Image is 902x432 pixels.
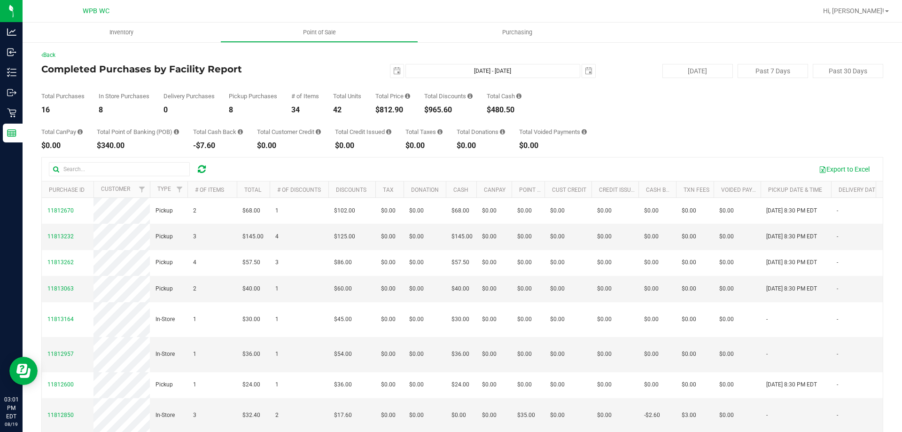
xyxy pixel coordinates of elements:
[550,258,565,267] span: $0.00
[41,106,85,114] div: 16
[837,411,838,420] span: -
[451,258,469,267] span: $57.50
[47,233,74,240] span: 11813232
[47,259,74,266] span: 11813262
[424,93,473,99] div: Total Discounts
[418,23,616,42] a: Purchasing
[242,350,260,359] span: $36.00
[500,129,505,135] i: Sum of all round-up-to-next-dollar total price adjustments for all purchases in the date range.
[837,206,838,215] span: -
[482,232,497,241] span: $0.00
[334,284,352,293] span: $60.00
[334,315,352,324] span: $45.00
[837,284,838,293] span: -
[837,232,838,241] span: -
[290,28,349,37] span: Point of Sale
[517,258,532,267] span: $0.00
[242,380,260,389] span: $24.00
[97,142,179,149] div: $340.00
[552,187,586,193] a: Cust Credit
[482,258,497,267] span: $0.00
[409,350,424,359] span: $0.00
[823,7,884,15] span: Hi, [PERSON_NAME]!
[4,421,18,428] p: 08/19
[519,142,587,149] div: $0.00
[482,206,497,215] span: $0.00
[644,380,659,389] span: $0.00
[682,284,696,293] span: $0.00
[49,187,85,193] a: Purchase ID
[193,284,196,293] span: 2
[193,350,196,359] span: 1
[7,108,16,118] inline-svg: Retail
[334,350,352,359] span: $54.00
[193,411,196,420] span: 3
[257,142,321,149] div: $0.00
[409,232,424,241] span: $0.00
[49,162,190,176] input: Search...
[682,232,696,241] span: $0.00
[457,129,505,135] div: Total Donations
[409,206,424,215] span: $0.00
[47,207,74,214] span: 11812670
[550,206,565,215] span: $0.00
[23,23,220,42] a: Inventory
[517,206,532,215] span: $0.00
[97,129,179,135] div: Total Point of Banking (POB)
[517,411,535,420] span: $35.00
[156,284,173,293] span: Pickup
[453,187,468,193] a: Cash
[597,284,612,293] span: $0.00
[766,380,817,389] span: [DATE] 8:30 PM EDT
[644,284,659,293] span: $0.00
[644,315,659,324] span: $0.00
[766,284,817,293] span: [DATE] 8:30 PM EDT
[156,258,173,267] span: Pickup
[409,258,424,267] span: $0.00
[7,68,16,77] inline-svg: Inventory
[97,28,146,37] span: Inventory
[242,315,260,324] span: $30.00
[411,187,439,193] a: Donation
[482,380,497,389] span: $0.00
[244,187,261,193] a: Total
[550,350,565,359] span: $0.00
[41,52,55,58] a: Back
[409,315,424,324] span: $0.00
[381,284,396,293] span: $0.00
[837,315,838,324] span: -
[193,258,196,267] span: 4
[7,27,16,37] inline-svg: Analytics
[333,93,361,99] div: Total Units
[597,315,612,324] span: $0.00
[766,258,817,267] span: [DATE] 8:30 PM EDT
[682,350,696,359] span: $0.00
[275,232,279,241] span: 4
[4,395,18,421] p: 03:01 PM EDT
[550,315,565,324] span: $0.00
[482,284,497,293] span: $0.00
[156,315,175,324] span: In-Store
[41,93,85,99] div: Total Purchases
[193,129,243,135] div: Total Cash Back
[766,350,768,359] span: -
[837,258,838,267] span: -
[738,64,808,78] button: Past 7 Days
[490,28,545,37] span: Purchasing
[277,187,321,193] a: # of Discounts
[682,315,696,324] span: $0.00
[766,315,768,324] span: -
[644,411,660,420] span: -$2.60
[41,64,322,74] h4: Completed Purchases by Facility Report
[242,206,260,215] span: $68.00
[334,206,355,215] span: $102.00
[156,206,173,215] span: Pickup
[519,129,587,135] div: Total Voided Payments
[482,411,497,420] span: $0.00
[193,380,196,389] span: 1
[220,23,418,42] a: Point of Sale
[682,206,696,215] span: $0.00
[719,232,734,241] span: $0.00
[662,64,733,78] button: [DATE]
[451,284,469,293] span: $40.00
